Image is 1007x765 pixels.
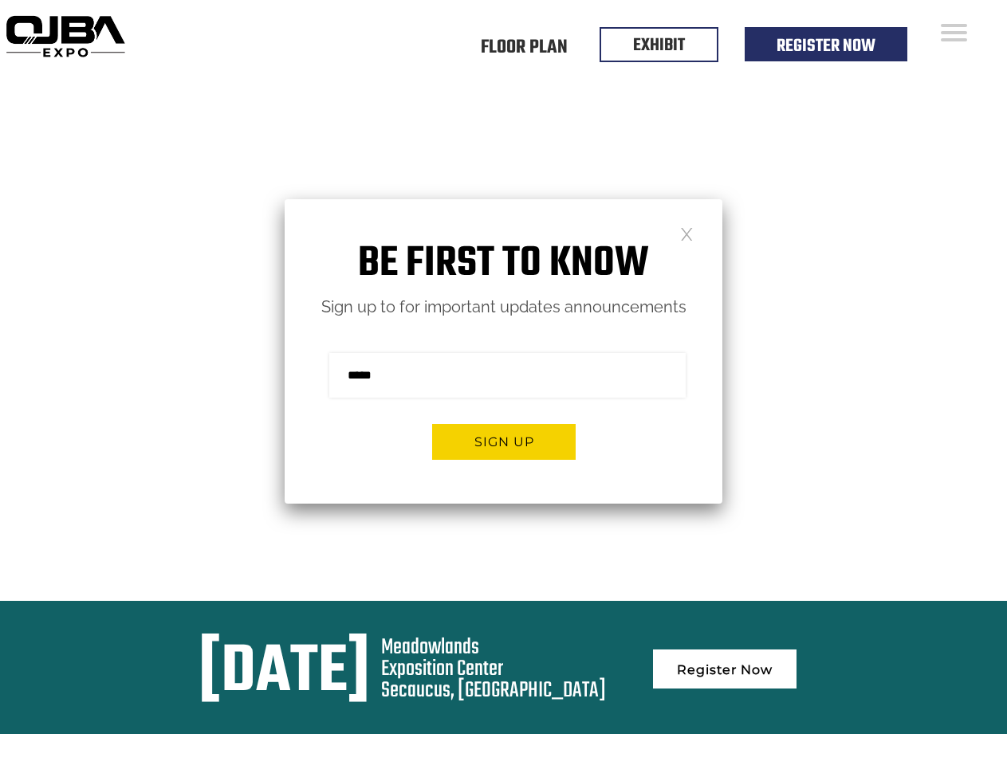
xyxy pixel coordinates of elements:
button: Sign up [432,424,576,460]
a: Register Now [777,33,875,60]
div: Meadowlands Exposition Center Secaucus, [GEOGRAPHIC_DATA] [381,637,606,701]
h1: Be first to know [285,239,722,289]
a: Register Now [653,649,797,688]
a: EXHIBIT [633,32,685,59]
div: [DATE] [199,637,370,710]
a: Close [680,226,694,240]
p: Sign up to for important updates announcements [285,293,722,321]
